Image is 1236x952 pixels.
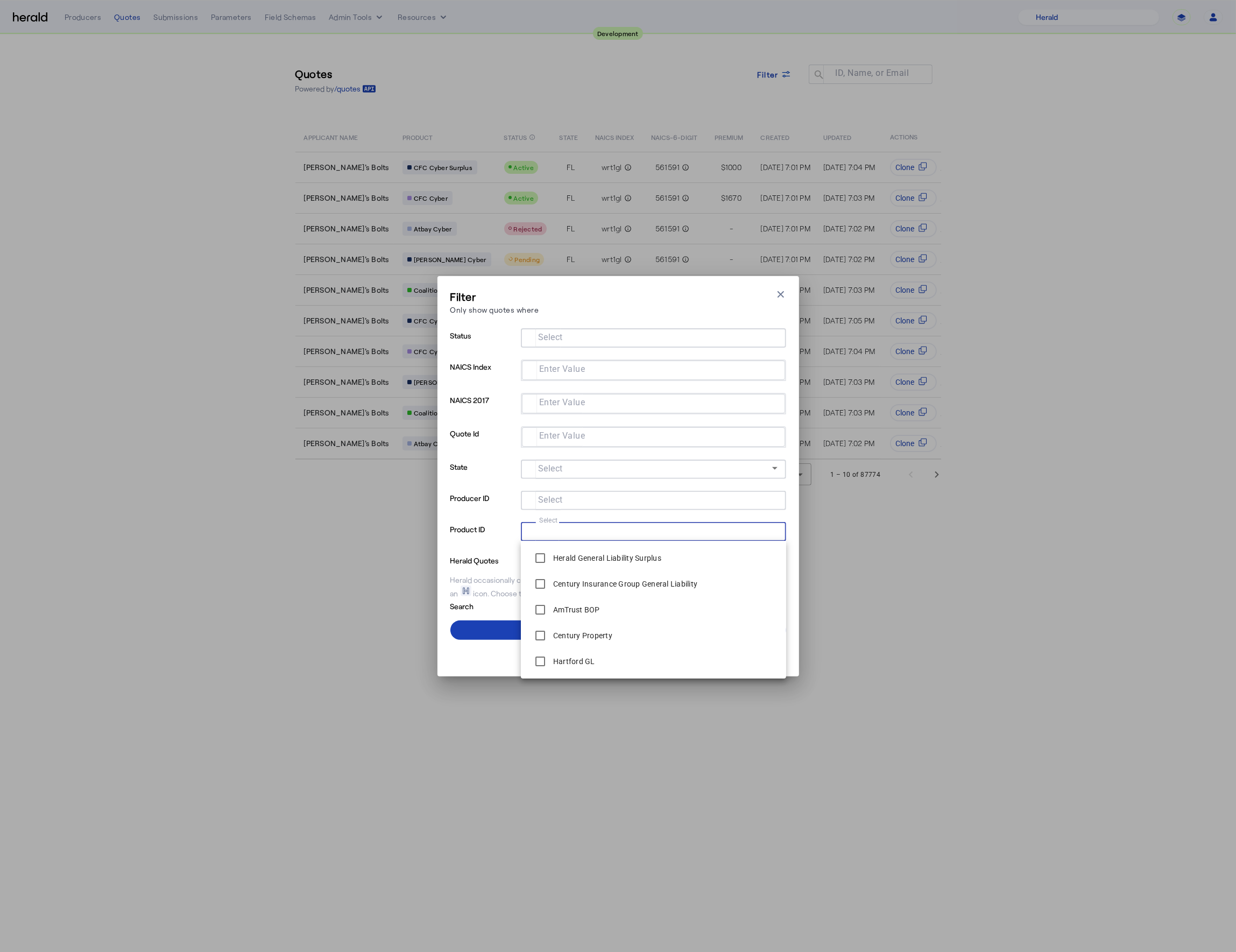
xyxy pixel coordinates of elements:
mat-label: Select [538,332,563,342]
h3: Filter [450,289,539,304]
mat-chip-grid: Selection [531,429,776,442]
button: Apply Filters [450,620,786,640]
p: State [450,460,517,491]
mat-label: Enter Value [539,397,585,407]
p: Producer ID [450,491,517,522]
p: NAICS Index [450,359,517,393]
p: Product ID [450,522,517,553]
label: AmTrust BOP [551,604,600,615]
p: Only show quotes where [450,304,539,315]
p: Quote Id [450,426,517,460]
mat-label: Enter Value [539,364,585,374]
mat-chip-grid: Selection [529,330,778,343]
p: Status [450,328,517,359]
p: NAICS 2017 [450,393,517,426]
mat-chip-grid: Selection [529,493,778,506]
mat-label: Select [538,495,563,505]
label: Century Insurance Group General Liability [551,579,697,589]
mat-chip-grid: Selection [529,524,778,537]
div: Herald occasionally creates quotes on your behalf for testing purposes, which will be shown with ... [450,575,786,599]
p: Herald Quotes [450,553,534,566]
label: Herald General Liability Surplus [551,553,661,563]
p: Search [450,599,534,612]
mat-chip-grid: Selection [531,396,776,409]
mat-chip-grid: Selection [531,363,776,376]
label: Century Property [551,630,612,641]
label: Hartford GL [551,656,595,667]
button: Clear All Filters [450,644,786,664]
mat-label: Select [539,517,558,524]
mat-label: Enter Value [539,431,585,441]
mat-label: Select [538,463,563,474]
